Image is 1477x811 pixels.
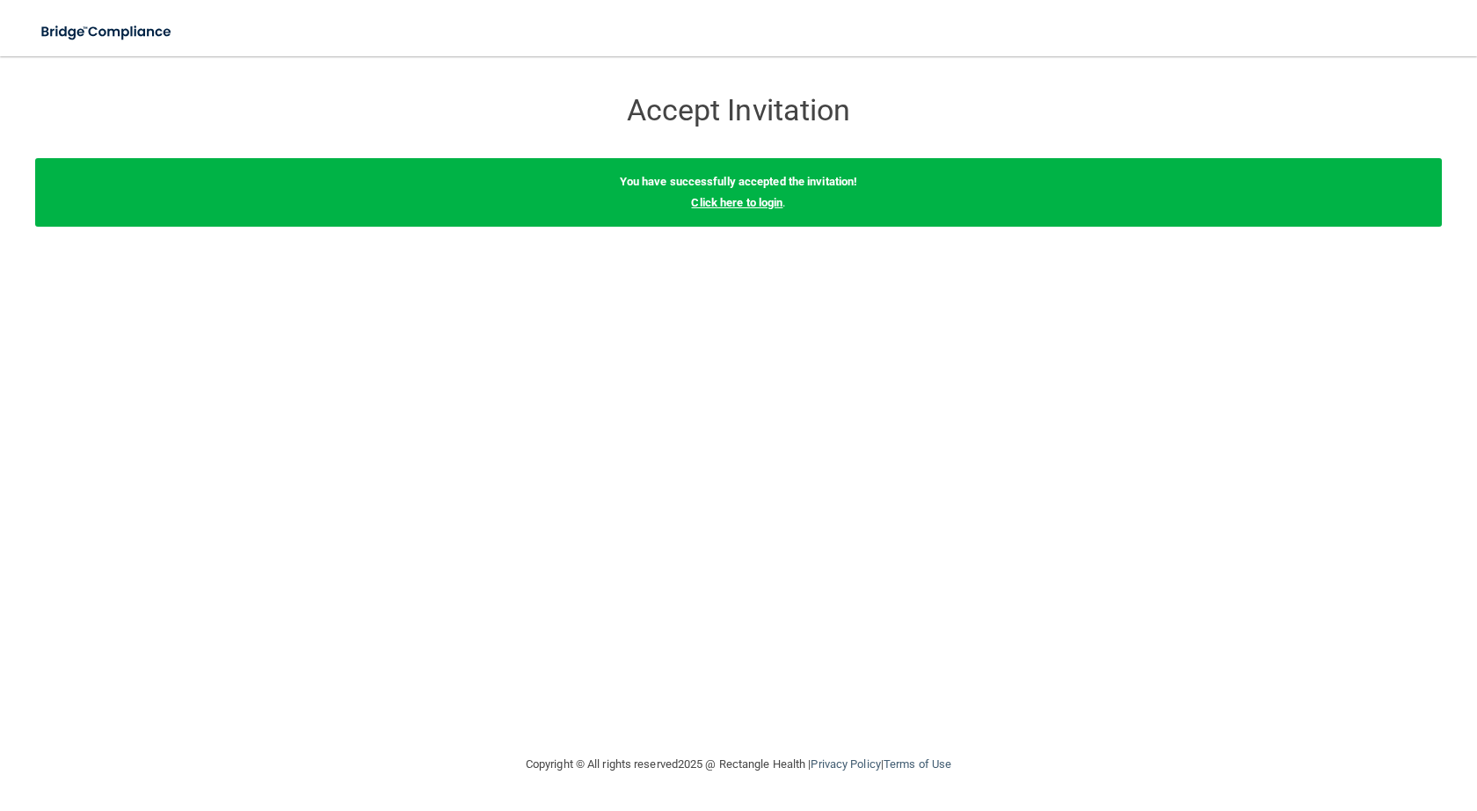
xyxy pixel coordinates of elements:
[620,175,858,188] b: You have successfully accepted the invitation!
[35,158,1442,227] div: .
[26,14,188,50] img: bridge_compliance_login_screen.278c3ca4.svg
[418,736,1059,793] div: Copyright © All rights reserved 2025 @ Rectangle Health | |
[418,94,1059,127] h3: Accept Invitation
[691,196,782,209] a: Click here to login
[811,757,880,771] a: Privacy Policy
[884,757,951,771] a: Terms of Use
